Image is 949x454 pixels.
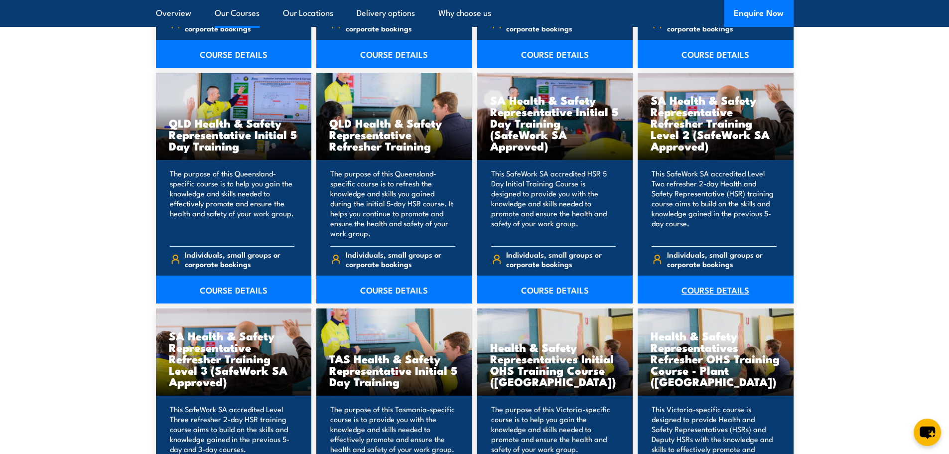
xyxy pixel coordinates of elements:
[185,14,294,33] span: Individuals, small groups or corporate bookings
[170,168,295,238] p: The purpose of this Queensland-specific course is to help you gain the knowledge and skills neede...
[477,276,633,303] a: COURSE DETAILS
[491,168,616,238] p: This SafeWork SA accredited HSR 5 Day Initial Training Course is designed to provide you with the...
[169,117,299,151] h3: QLD Health & Safety Representative Initial 5 Day Training
[667,14,777,33] span: Individuals, small groups or corporate bookings
[185,250,294,269] span: Individuals, small groups or corporate bookings
[506,250,616,269] span: Individuals, small groups or corporate bookings
[346,14,455,33] span: Individuals, small groups or corporate bookings
[156,276,312,303] a: COURSE DETAILS
[667,250,777,269] span: Individuals, small groups or corporate bookings
[316,40,472,68] a: COURSE DETAILS
[651,94,781,151] h3: SA Health & Safety Representative Refresher Training Level 2 (SafeWork SA Approved)
[638,276,794,303] a: COURSE DETAILS
[490,94,620,151] h3: SA Health & Safety Representative Initial 5 Day Training (SafeWork SA Approved)
[316,276,472,303] a: COURSE DETAILS
[652,168,777,238] p: This SafeWork SA accredited Level Two refresher 2-day Health and Safety Representative (HSR) trai...
[329,117,459,151] h3: QLD Health & Safety Representative Refresher Training
[156,40,312,68] a: COURSE DETAILS
[490,341,620,387] h3: Health & Safety Representatives Initial OHS Training Course ([GEOGRAPHIC_DATA])
[329,353,459,387] h3: TAS Health & Safety Representative Initial 5 Day Training
[914,419,941,446] button: chat-button
[651,330,781,387] h3: Health & Safety Representatives Refresher OHS Training Course - Plant ([GEOGRAPHIC_DATA])
[346,250,455,269] span: Individuals, small groups or corporate bookings
[477,40,633,68] a: COURSE DETAILS
[330,168,455,238] p: The purpose of this Queensland-specific course is to refresh the knowledge and skills you gained ...
[169,330,299,387] h3: SA Health & Safety Representative Refresher Training Level 3 (SafeWork SA Approved)
[506,14,616,33] span: Individuals, small groups or corporate bookings
[638,40,794,68] a: COURSE DETAILS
